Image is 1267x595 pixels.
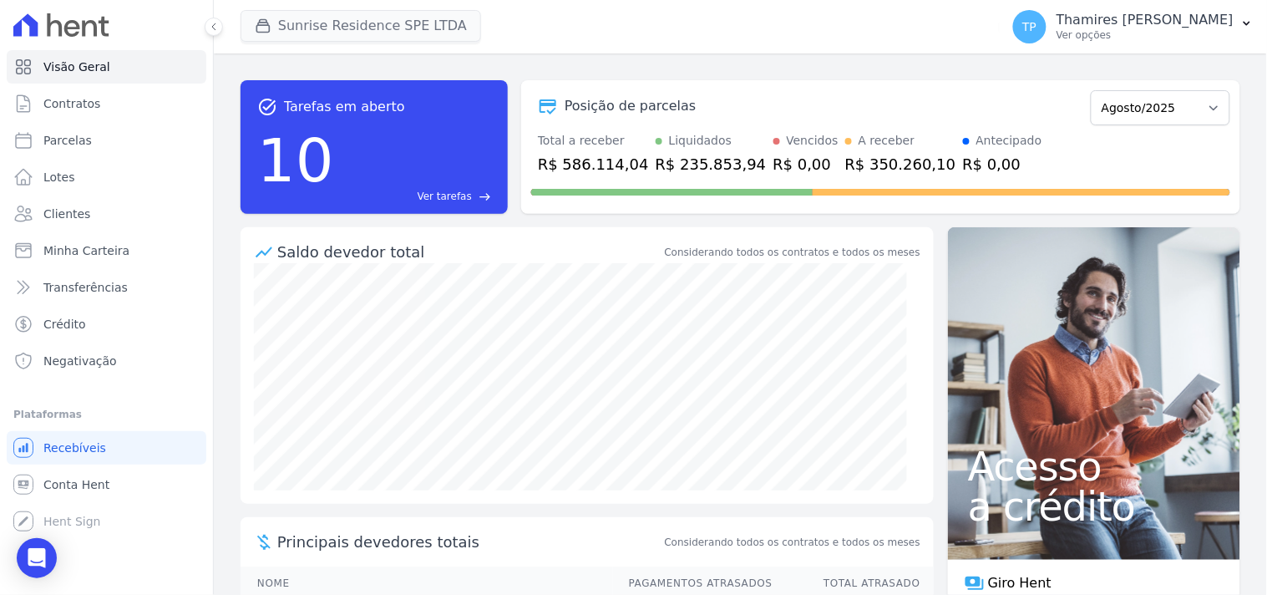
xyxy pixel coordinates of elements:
div: Plataformas [13,404,200,425]
div: Open Intercom Messenger [17,538,57,578]
a: Negativação [7,344,206,378]
div: Total a receber [538,132,649,150]
a: Conta Hent [7,468,206,501]
div: Vencidos [787,132,839,150]
a: Ver tarefas east [341,189,491,204]
span: task_alt [257,97,277,117]
button: TP Thamires [PERSON_NAME] Ver opções [1000,3,1267,50]
a: Visão Geral [7,50,206,84]
p: Ver opções [1057,28,1234,42]
div: R$ 235.853,94 [656,153,767,175]
div: Saldo devedor total [277,241,661,263]
a: Parcelas [7,124,206,157]
span: Considerando todos os contratos e todos os meses [665,535,920,550]
span: Transferências [43,279,128,296]
div: Posição de parcelas [565,96,697,116]
a: Crédito [7,308,206,341]
span: Giro Hent [988,573,1052,593]
span: Ver tarefas [418,189,472,204]
a: Clientes [7,197,206,231]
span: Visão Geral [43,58,110,75]
span: a crédito [968,486,1220,526]
div: R$ 0,00 [963,153,1042,175]
a: Lotes [7,160,206,194]
span: TP [1022,21,1036,33]
p: Thamires [PERSON_NAME] [1057,12,1234,28]
span: Parcelas [43,132,92,149]
span: Negativação [43,353,117,369]
span: Crédito [43,316,86,333]
div: 10 [257,117,334,204]
a: Minha Carteira [7,234,206,267]
span: Tarefas em aberto [284,97,405,117]
div: R$ 350.260,10 [845,153,956,175]
div: Antecipado [976,132,1042,150]
a: Recebíveis [7,431,206,465]
a: Transferências [7,271,206,304]
div: R$ 0,00 [773,153,839,175]
div: A receber [859,132,915,150]
span: Clientes [43,206,90,222]
span: Lotes [43,169,75,186]
span: east [479,191,491,203]
div: R$ 586.114,04 [538,153,649,175]
div: Considerando todos os contratos e todos os meses [665,245,920,260]
span: Conta Hent [43,476,109,493]
span: Minha Carteira [43,242,129,259]
button: Sunrise Residence SPE LTDA [241,10,481,42]
span: Principais devedores totais [277,531,661,553]
span: Acesso [968,446,1220,486]
span: Recebíveis [43,440,106,456]
div: Liquidados [669,132,732,150]
span: Contratos [43,95,100,112]
a: Contratos [7,87,206,120]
